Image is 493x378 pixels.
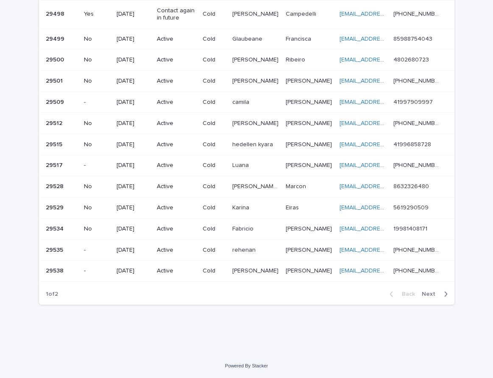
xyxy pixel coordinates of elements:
[117,78,150,85] p: [DATE]
[203,204,225,211] p: Cold
[340,183,435,189] a: [EMAIL_ADDRESS][DOMAIN_NAME]
[232,76,280,85] p: [PERSON_NAME]
[340,142,435,147] a: [EMAIL_ADDRESS][DOMAIN_NAME]
[157,204,196,211] p: Active
[46,203,65,211] p: 29529
[393,266,442,275] p: [PHONE_NUMBER]
[340,99,435,105] a: [EMAIL_ADDRESS][DOMAIN_NAME]
[422,291,440,297] span: Next
[393,139,433,148] p: 41996858728
[232,34,264,43] p: Glaubeane
[117,141,150,148] p: [DATE]
[84,183,110,190] p: No
[393,118,442,127] p: [PHONE_NUMBER]
[203,162,225,169] p: Cold
[232,55,280,64] p: [PERSON_NAME]
[340,78,435,84] a: [EMAIL_ADDRESS][DOMAIN_NAME]
[157,7,196,22] p: Contact again in future
[39,71,454,92] tr: 2950129501 No[DATE]ActiveCold[PERSON_NAME][PERSON_NAME] [PERSON_NAME][PERSON_NAME] [EMAIL_ADDRESS...
[117,56,150,64] p: [DATE]
[393,34,434,43] p: 85988754043
[203,36,225,43] p: Cold
[39,261,454,282] tr: 2953829538 -[DATE]ActiveCold[PERSON_NAME][PERSON_NAME] [PERSON_NAME][PERSON_NAME] [EMAIL_ADDRESS]...
[203,11,225,18] p: Cold
[286,139,334,148] p: [PERSON_NAME]
[203,78,225,85] p: Cold
[286,76,334,85] p: [PERSON_NAME]
[340,226,435,232] a: [EMAIL_ADDRESS][DOMAIN_NAME]
[84,56,110,64] p: No
[39,176,454,197] tr: 2952829528 No[DATE]ActiveCold[PERSON_NAME] [PERSON_NAME][PERSON_NAME] [PERSON_NAME] MarconMarcon ...
[39,218,454,239] tr: 2953429534 No[DATE]ActiveColdFabricioFabricio [PERSON_NAME][PERSON_NAME] [EMAIL_ADDRESS][DOMAIN_N...
[397,291,415,297] span: Back
[232,160,251,169] p: Luana
[393,160,442,169] p: [PHONE_NUMBER]
[393,9,442,18] p: [PHONE_NUMBER]
[46,76,64,85] p: 29501
[46,181,65,190] p: 29528
[393,181,431,190] p: 8632326480
[39,28,454,50] tr: 2949929499 No[DATE]ActiveColdGlaubeaneGlaubeane FranciscaFrancisca [EMAIL_ADDRESS][DOMAIN_NAME] 8...
[84,247,110,254] p: -
[393,224,429,233] p: 19981408171
[46,34,66,43] p: 29499
[84,267,110,275] p: -
[46,245,65,254] p: 29535
[117,99,150,106] p: [DATE]
[157,141,196,148] p: Active
[286,224,334,233] p: [PERSON_NAME]
[84,11,110,18] p: Yes
[117,225,150,233] p: [DATE]
[117,183,150,190] p: [DATE]
[117,162,150,169] p: [DATE]
[84,120,110,127] p: No
[232,224,255,233] p: Fabricio
[383,290,418,298] button: Back
[39,284,65,305] p: 1 of 2
[84,225,110,233] p: No
[46,55,66,64] p: 29500
[286,9,318,18] p: Campedelli
[286,34,313,43] p: Francisca
[157,99,196,106] p: Active
[84,204,110,211] p: No
[157,162,196,169] p: Active
[340,247,435,253] a: [EMAIL_ADDRESS][DOMAIN_NAME]
[225,363,268,368] a: Powered By Stacker
[393,97,435,106] p: 41997909997
[203,247,225,254] p: Cold
[46,160,64,169] p: 29517
[203,99,225,106] p: Cold
[157,78,196,85] p: Active
[84,162,110,169] p: -
[393,245,442,254] p: [PHONE_NUMBER]
[232,97,251,106] p: camila
[157,120,196,127] p: Active
[203,120,225,127] p: Cold
[46,97,66,106] p: 29509
[232,245,257,254] p: rehenan
[232,118,280,127] p: [PERSON_NAME]
[232,9,280,18] p: [PERSON_NAME]
[286,266,334,275] p: [PERSON_NAME]
[340,36,435,42] a: [EMAIL_ADDRESS][DOMAIN_NAME]
[39,197,454,219] tr: 2952929529 No[DATE]ActiveColdKarinaKarina EirasEiras [EMAIL_ADDRESS][DOMAIN_NAME] 561929050956192...
[340,205,435,211] a: [EMAIL_ADDRESS][DOMAIN_NAME]
[117,204,150,211] p: [DATE]
[286,160,334,169] p: [PERSON_NAME]
[286,97,334,106] p: [PERSON_NAME]
[157,267,196,275] p: Active
[418,290,454,298] button: Next
[117,11,150,18] p: [DATE]
[46,266,65,275] p: 29538
[117,267,150,275] p: [DATE]
[286,181,308,190] p: Marcon
[84,78,110,85] p: No
[340,11,435,17] a: [EMAIL_ADDRESS][DOMAIN_NAME]
[46,118,64,127] p: 29512
[340,120,435,126] a: [EMAIL_ADDRESS][DOMAIN_NAME]
[84,36,110,43] p: No
[203,141,225,148] p: Cold
[117,120,150,127] p: [DATE]
[393,203,430,211] p: 5619290509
